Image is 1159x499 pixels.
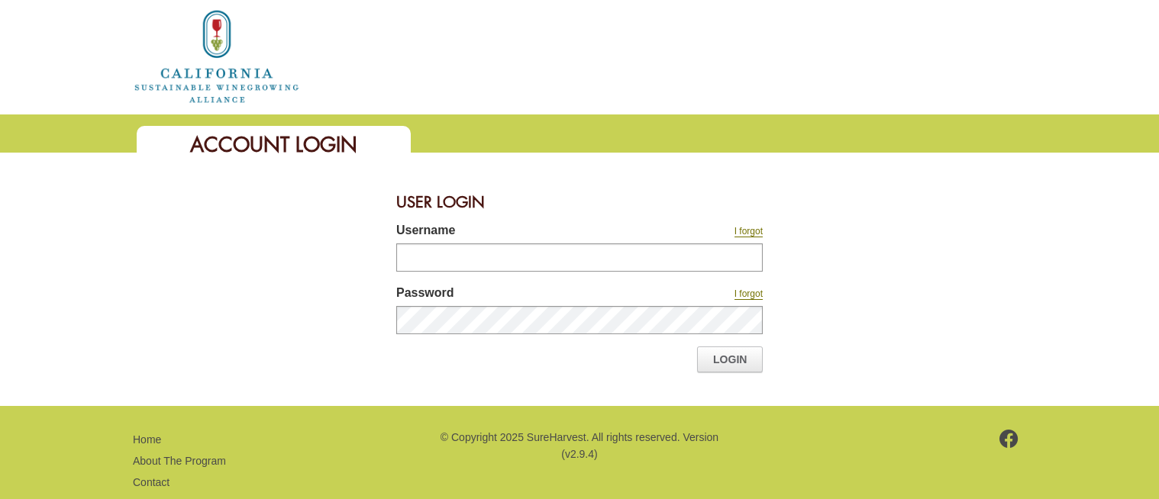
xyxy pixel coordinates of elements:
[396,221,633,243] label: Username
[396,183,763,221] div: User Login
[999,430,1019,448] img: footer-facebook.png
[697,346,763,372] a: Login
[133,476,169,488] a: Contact
[133,433,161,446] a: Home
[396,284,633,306] label: Password
[133,8,301,105] img: logo_cswa2x.png
[133,455,226,467] a: About The Program
[133,49,301,62] a: Home
[438,429,721,463] p: © Copyright 2025 SureHarvest. All rights reserved. Version (v2.9.4)
[190,131,357,158] span: Account Login
[734,288,763,300] a: I forgot
[734,226,763,237] a: I forgot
